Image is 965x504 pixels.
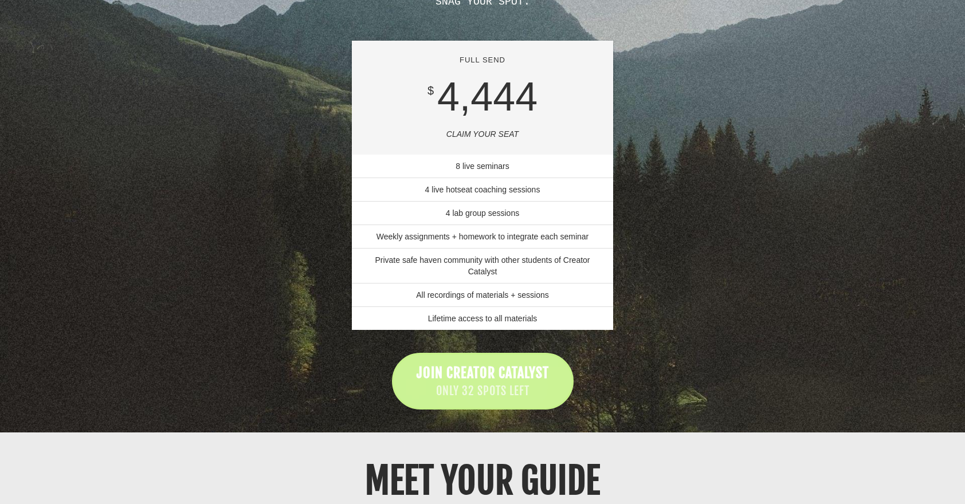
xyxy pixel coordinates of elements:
[376,232,589,241] span: Weekly assignments + homework to integrate each seminar
[427,77,538,117] div: 4,444
[427,82,434,99] div: $
[417,364,549,381] span: JOIN CREATOR CATALYST
[416,290,549,300] span: All recordings of materials + sessions
[365,458,600,503] b: Meet Your GUIDE
[375,255,590,276] span: Private safe haven community with other students of Creator Catalyst
[428,314,538,323] span: Lifetime access to all materials
[360,128,605,140] div: CLAIM YOUR SEAT
[425,185,540,194] span: 4 live hotseat coaching sessions
[417,383,549,400] span: ONLY 32 SPOTS LEFT
[446,208,519,218] span: 4 lab group sessions
[360,55,605,66] div: FULL SEND
[456,162,509,171] span: 8 live seminars
[392,353,574,409] a: JOIN CREATOR CATALYST ONLY 32 SPOTS LEFT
